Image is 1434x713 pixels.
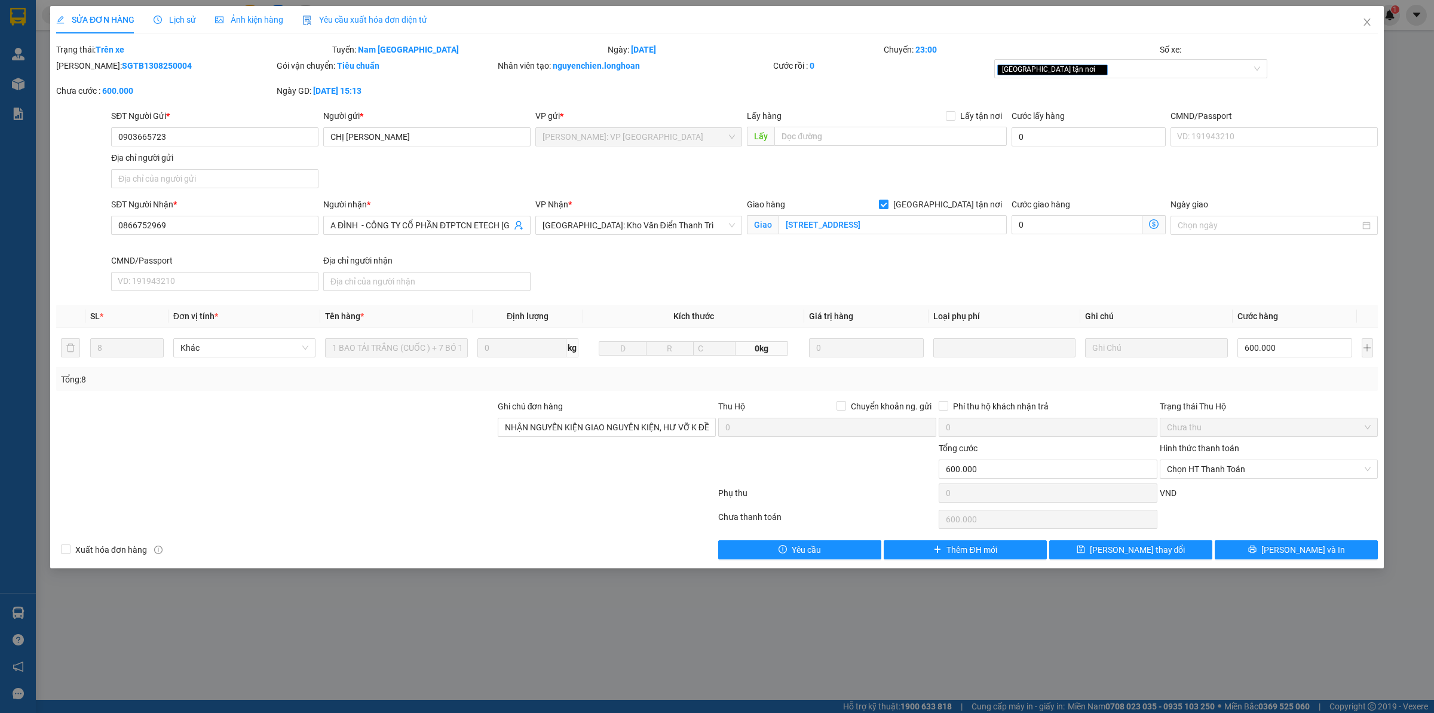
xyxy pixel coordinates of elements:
[1167,418,1371,436] span: Chưa thu
[1261,543,1345,556] span: [PERSON_NAME] và In
[96,45,124,54] b: Trên xe
[846,400,936,413] span: Chuyển khoản ng. gửi
[154,16,162,24] span: clock-circle
[302,15,427,25] span: Yêu cầu xuất hóa đơn điện tử
[673,311,714,321] span: Kích thước
[61,373,553,386] div: Tổng: 8
[90,311,100,321] span: SL
[717,510,937,531] div: Chưa thanh toán
[606,43,883,56] div: Ngày:
[323,272,531,291] input: Địa chỉ của người nhận
[325,338,467,357] input: VD: Bàn, Ghế
[717,486,937,507] div: Phụ thu
[302,16,312,25] img: icon
[1097,66,1103,72] span: close
[111,198,318,211] div: SĐT Người Nhận
[939,443,978,453] span: Tổng cước
[1215,540,1378,559] button: printer[PERSON_NAME] và In
[56,16,65,24] span: edit
[1012,127,1166,146] input: Cước lấy hàng
[543,216,736,234] span: Hà Nội: Kho Văn Điển Thanh Trì
[325,311,364,321] span: Tên hàng
[323,198,531,211] div: Người nhận
[599,341,646,356] input: D
[1049,540,1212,559] button: save[PERSON_NAME] thay đổi
[955,109,1007,123] span: Lấy tận nơi
[102,86,133,96] b: 600.000
[498,402,563,411] label: Ghi chú đơn hàng
[1090,543,1185,556] span: [PERSON_NAME] thay đổi
[111,151,318,164] div: Địa chỉ người gửi
[323,254,531,267] div: Địa chỉ người nhận
[1085,338,1227,357] input: Ghi Chú
[122,61,192,71] b: SGTB1308250004
[277,84,495,97] div: Ngày GD:
[277,59,495,72] div: Gói vận chuyển:
[1350,6,1384,39] button: Close
[1159,43,1379,56] div: Số xe:
[929,305,1080,328] th: Loại phụ phí
[543,128,736,146] span: Hồ Chí Minh: VP Quận Tân Bình
[498,418,716,437] input: Ghi chú đơn hàng
[111,254,318,267] div: CMND/Passport
[1362,17,1372,27] span: close
[1160,488,1176,498] span: VND
[718,540,881,559] button: exclamation-circleYêu cầu
[56,15,134,25] span: SỬA ĐƠN HÀNG
[915,45,937,54] b: 23:00
[111,109,318,123] div: SĐT Người Gửi
[747,200,785,209] span: Giao hàng
[1237,311,1278,321] span: Cước hàng
[61,338,80,357] button: delete
[809,338,924,357] input: 0
[747,111,782,121] span: Lấy hàng
[535,109,743,123] div: VP gửi
[1149,219,1159,229] span: dollar-circle
[1171,200,1208,209] label: Ngày giao
[779,545,787,555] span: exclamation-circle
[718,402,745,411] span: Thu Hộ
[631,45,656,54] b: [DATE]
[1160,443,1239,453] label: Hình thức thanh toán
[514,221,523,230] span: user-add
[173,311,218,321] span: Đơn vị tính
[1077,545,1085,555] span: save
[507,311,549,321] span: Định lượng
[773,59,991,72] div: Cước rồi :
[154,546,163,554] span: info-circle
[948,400,1053,413] span: Phí thu hộ khách nhận trả
[1012,200,1070,209] label: Cước giao hàng
[883,43,1159,56] div: Chuyến:
[56,59,274,72] div: [PERSON_NAME]:
[809,311,853,321] span: Giá trị hàng
[71,543,152,556] span: Xuất hóa đơn hàng
[337,61,379,71] b: Tiêu chuẩn
[1012,215,1142,234] input: Cước giao hàng
[111,169,318,188] input: Địa chỉ của người gửi
[933,545,942,555] span: plus
[566,338,578,357] span: kg
[498,59,771,72] div: Nhân viên tạo:
[1178,219,1360,232] input: Ngày giao
[810,61,814,71] b: 0
[997,65,1108,75] span: [GEOGRAPHIC_DATA] tận nơi
[884,540,1047,559] button: plusThêm ĐH mới
[358,45,459,54] b: Nam [GEOGRAPHIC_DATA]
[736,341,788,356] span: 0kg
[55,43,331,56] div: Trạng thái:
[1171,109,1378,123] div: CMND/Passport
[693,341,736,356] input: C
[774,127,1007,146] input: Dọc đường
[1362,338,1373,357] button: plus
[553,61,640,71] b: nguyenchien.longhoan
[323,109,531,123] div: Người gửi
[1160,400,1378,413] div: Trạng thái Thu Hộ
[1080,305,1232,328] th: Ghi chú
[779,215,1007,234] input: Giao tận nơi
[946,543,997,556] span: Thêm ĐH mới
[331,43,607,56] div: Tuyến:
[154,15,196,25] span: Lịch sử
[888,198,1007,211] span: [GEOGRAPHIC_DATA] tận nơi
[1248,545,1257,555] span: printer
[646,341,694,356] input: R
